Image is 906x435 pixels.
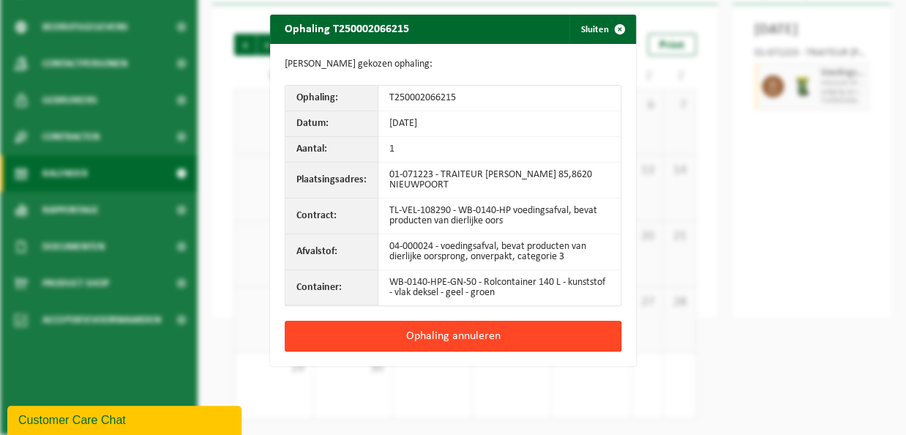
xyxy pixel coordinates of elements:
p: [PERSON_NAME] gekozen ophaling: [285,59,621,70]
th: Contract: [285,198,378,234]
th: Aantal: [285,137,378,163]
button: Sluiten [569,15,634,44]
th: Afvalstof: [285,234,378,270]
th: Datum: [285,111,378,137]
td: TL-VEL-108290 - WB-0140-HP voedingsafval, bevat producten van dierlijke oors [378,198,621,234]
th: Plaatsingsadres: [285,163,378,198]
td: 01-071223 - TRAITEUR [PERSON_NAME] 85,8620 NIEUWPOORT [378,163,621,198]
td: T250002066215 [378,86,621,111]
th: Container: [285,270,378,305]
td: WB-0140-HPE-GN-50 - Rolcontainer 140 L - kunststof - vlak deksel - geel - groen [378,270,621,305]
iframe: chat widget [7,403,244,435]
th: Ophaling: [285,86,378,111]
td: 04-000024 - voedingsafval, bevat producten van dierlijke oorsprong, onverpakt, categorie 3 [378,234,621,270]
td: 1 [378,137,621,163]
td: [DATE] [378,111,621,137]
h2: Ophaling T250002066215 [270,15,424,42]
button: Ophaling annuleren [285,321,621,352]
